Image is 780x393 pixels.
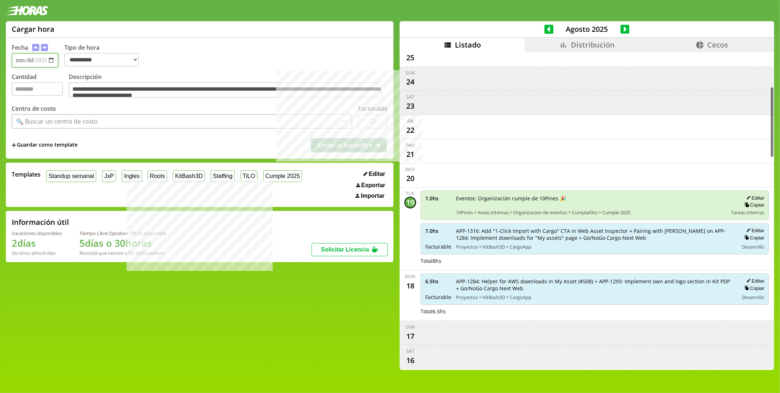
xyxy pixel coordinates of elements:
label: Tipo de hora [64,44,145,68]
div: 18 [404,280,416,291]
span: Exportar [361,182,385,189]
span: Editar [369,171,385,177]
span: Desarrollo [742,243,764,250]
div: Total 8 hs [421,257,769,264]
span: Proyectos > KitBash3D > CargoApp [456,243,734,250]
div: 23 [404,100,416,112]
div: 21 [404,148,416,160]
span: Solicitar Licencia [321,246,369,253]
span: APP-1284: Helper for AWS downloads in My Asset (#508) + APP-1293: Implement own and logo section ... [456,278,734,292]
button: Copiar [742,235,764,241]
span: Facturable [425,243,451,250]
input: Cantidad [12,82,63,96]
h1: 2 días [12,237,62,250]
h1: Cargar hora [12,24,54,34]
span: +Guardar como template [12,141,78,149]
textarea: Descripción [69,82,382,98]
span: Desarrollo [742,294,764,301]
button: Copiar [742,202,764,208]
label: Cantidad [12,73,69,99]
div: 17 [404,330,416,342]
div: Tiempo Libre Optativo (TiLO) disponible [79,230,166,237]
span: Proyectos > KitBash3D > CargoApp [456,294,734,301]
div: Mon [405,273,416,280]
div: Vacaciones disponibles [12,230,62,237]
label: Centro de costo [12,105,56,113]
span: Facturable [425,294,451,301]
button: Roots [148,170,167,182]
span: Listado [455,40,481,50]
button: Solicitar Licencia [312,243,388,256]
button: Cumple 2025 [263,170,302,182]
div: Sat [406,348,414,354]
div: 25 [404,52,416,64]
div: 22 [404,124,416,136]
span: Cecos [707,40,728,50]
span: 7.0 hs [425,227,451,234]
span: APP-1316: Add "1-Click Import with Cargo" CTA in Web Asset Inspector + Pairing with [PERSON_NAME]... [456,227,734,241]
label: Facturable [358,105,388,113]
div: Total 6.5 hs [421,308,769,315]
span: Templates [12,170,41,178]
button: Editar [744,195,764,201]
button: Copiar [742,285,764,291]
span: 10Pines > Areas internas > Organizacion de eventos > Cumplañito > Cumple 2025 [456,209,726,216]
select: Tipo de hora [64,53,139,67]
span: Tareas internas [731,209,764,216]
button: Staffing [211,170,235,182]
div: Sun [406,324,415,330]
b: Diciembre [141,250,164,256]
div: Wed [406,166,415,173]
span: 1.0 hs [425,195,451,202]
span: + [12,141,16,149]
div: Sat [406,94,414,100]
button: Editar [361,170,388,178]
div: Tue [406,190,415,197]
div: Thu [406,142,415,148]
label: Fecha [12,44,28,52]
span: Agosto 2025 [554,24,621,34]
button: TiLO [241,170,257,182]
div: 16 [404,354,416,366]
span: Importar [361,193,385,199]
span: Eventos: Organización cumple de 10Pines 🎉 [456,195,726,202]
button: JxP [102,170,116,182]
div: Sun [406,70,415,76]
div: 24 [404,76,416,88]
button: KitBash3D [173,170,205,182]
label: Descripción [69,73,388,99]
div: scrollable content [400,52,774,369]
button: Ingles [122,170,142,182]
div: Fri [407,118,413,124]
button: Editar [744,278,764,284]
button: Exportar [354,182,388,189]
div: 🔍 Buscar un centro de costo [16,117,98,125]
button: Standup semanal [46,170,96,182]
h2: Información útil [12,217,69,227]
div: 20 [404,173,416,184]
img: logotipo [6,6,48,15]
div: Recordá que vencen a fin de [79,250,166,256]
button: Editar [744,227,764,234]
div: 19 [404,197,416,208]
span: 6.5 hs [425,278,451,285]
h1: 5 días o 30 horas [79,237,166,250]
span: Distribución [571,40,615,50]
div: De otros años: 0 días [12,250,62,256]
